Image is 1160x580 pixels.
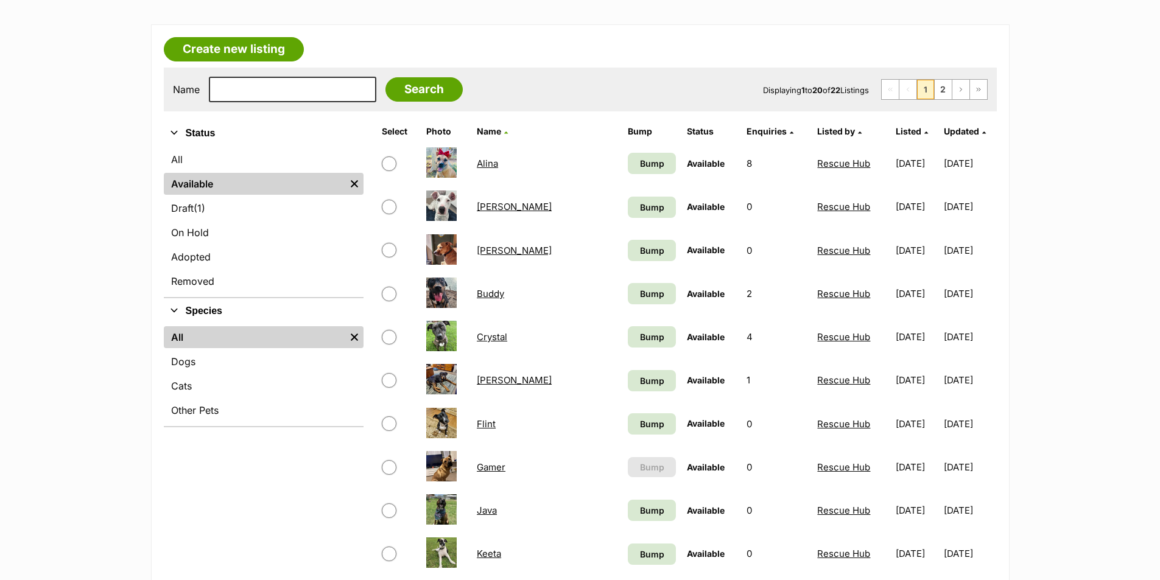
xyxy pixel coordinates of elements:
[687,332,725,342] span: Available
[164,125,364,141] button: Status
[747,126,793,136] a: Enquiries
[742,186,811,228] td: 0
[640,157,664,170] span: Bump
[891,273,943,315] td: [DATE]
[882,80,899,99] span: First page
[944,126,979,136] span: Updated
[640,330,664,343] span: Bump
[628,370,677,391] a: Bump
[817,201,870,212] a: Rescue Hub
[477,288,504,299] a: Buddy
[891,316,943,358] td: [DATE]
[817,245,870,256] a: Rescue Hub
[164,303,364,319] button: Species
[164,324,364,426] div: Species
[944,186,996,228] td: [DATE]
[742,533,811,575] td: 0
[817,331,870,343] a: Rescue Hub
[164,399,364,421] a: Other Pets
[817,126,862,136] a: Listed by
[899,80,916,99] span: Previous page
[817,374,870,386] a: Rescue Hub
[477,331,507,343] a: Crystal
[891,359,943,401] td: [DATE]
[173,84,200,95] label: Name
[687,462,725,472] span: Available
[421,122,471,141] th: Photo
[640,287,664,300] span: Bump
[477,461,505,473] a: Gamer
[164,222,364,243] a: On Hold
[477,158,498,169] a: Alina
[891,142,943,184] td: [DATE]
[164,351,364,372] a: Dogs
[687,288,725,299] span: Available
[345,326,364,348] a: Remove filter
[640,418,664,430] span: Bump
[891,533,943,575] td: [DATE]
[742,273,811,315] td: 2
[687,158,725,169] span: Available
[477,418,496,430] a: Flint
[477,548,501,559] a: Keeta
[477,126,501,136] span: Name
[801,85,805,95] strong: 1
[164,37,304,61] a: Create new listing
[477,245,552,256] a: [PERSON_NAME]
[896,126,928,136] a: Listed
[944,489,996,531] td: [DATE]
[742,142,811,184] td: 8
[896,126,921,136] span: Listed
[687,548,725,559] span: Available
[891,489,943,531] td: [DATE]
[944,273,996,315] td: [DATE]
[891,446,943,488] td: [DATE]
[628,153,677,174] a: Bump
[628,543,677,565] a: Bump
[944,403,996,445] td: [DATE]
[640,374,664,387] span: Bump
[891,403,943,445] td: [DATE]
[687,418,725,428] span: Available
[164,246,364,268] a: Adopted
[817,158,870,169] a: Rescue Hub
[194,201,205,215] span: (1)
[628,240,677,261] a: Bump
[817,505,870,516] a: Rescue Hub
[952,80,969,99] a: Next page
[742,403,811,445] td: 0
[640,244,664,257] span: Bump
[742,359,811,401] td: 1
[891,186,943,228] td: [DATE]
[477,374,552,386] a: [PERSON_NAME]
[628,457,677,477] button: Bump
[687,201,725,212] span: Available
[628,197,677,218] a: Bump
[687,505,725,515] span: Available
[817,548,870,559] a: Rescue Hub
[628,413,677,435] a: Bump
[164,173,345,195] a: Available
[687,245,725,255] span: Available
[623,122,681,141] th: Bump
[164,148,364,170] a: All
[477,505,497,516] a: Java
[640,504,664,517] span: Bump
[742,316,811,358] td: 4
[891,229,943,271] td: [DATE]
[817,461,870,473] a: Rescue Hub
[628,283,677,304] a: Bump
[817,126,855,136] span: Listed by
[812,85,823,95] strong: 20
[628,500,677,521] a: Bump
[917,80,934,99] span: Page 1
[935,80,952,99] a: Page 2
[944,533,996,575] td: [DATE]
[944,229,996,271] td: [DATE]
[944,446,996,488] td: [DATE]
[377,122,420,141] th: Select
[628,326,677,348] a: Bump
[477,201,552,212] a: [PERSON_NAME]
[742,489,811,531] td: 0
[747,126,787,136] span: translation missing: en.admin.listings.index.attributes.enquiries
